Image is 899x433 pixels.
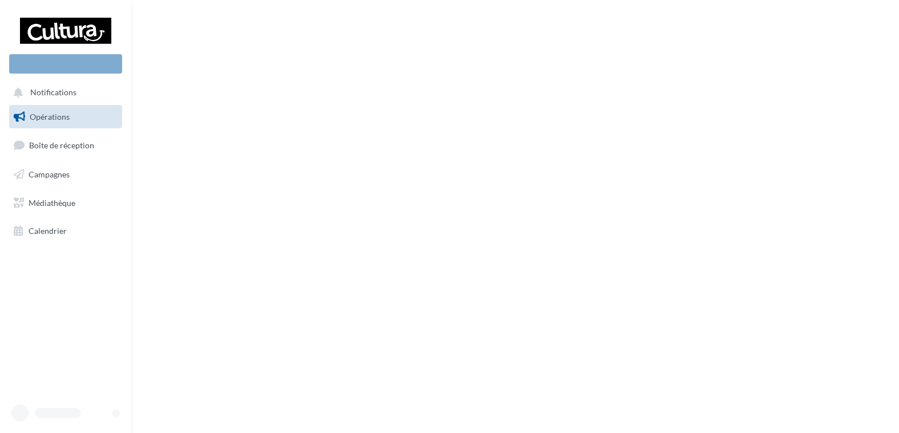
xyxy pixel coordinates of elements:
a: Campagnes [7,163,124,187]
div: Nouvelle campagne [9,54,122,74]
span: Opérations [30,112,70,122]
a: Médiathèque [7,191,124,215]
a: Opérations [7,105,124,129]
span: Notifications [30,88,76,98]
a: Calendrier [7,219,124,243]
a: Boîte de réception [7,133,124,157]
span: Médiathèque [29,197,75,207]
span: Boîte de réception [29,140,94,150]
span: Calendrier [29,226,67,236]
span: Campagnes [29,169,70,179]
